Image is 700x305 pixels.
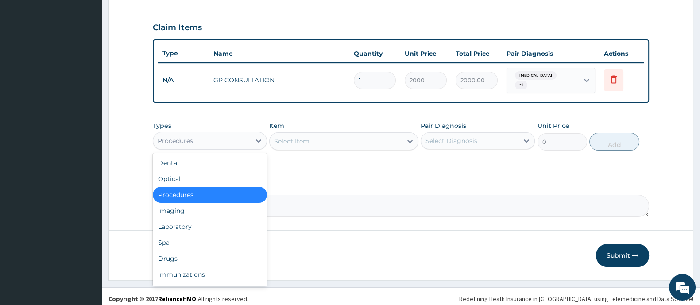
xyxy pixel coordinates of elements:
[596,244,649,267] button: Submit
[269,121,284,130] label: Item
[451,45,502,62] th: Total Price
[158,45,209,62] th: Type
[349,45,400,62] th: Quantity
[502,45,599,62] th: Pair Diagnosis
[209,45,349,62] th: Name
[153,23,202,33] h3: Claim Items
[4,208,169,239] textarea: Type your message and hit 'Enter'
[274,137,309,146] div: Select Item
[599,45,644,62] th: Actions
[145,4,166,26] div: Minimize live chat window
[153,171,267,187] div: Optical
[158,136,193,145] div: Procedures
[46,50,149,61] div: Chat with us now
[51,94,122,184] span: We're online!
[153,187,267,203] div: Procedures
[108,295,198,303] strong: Copyright © 2017 .
[153,219,267,235] div: Laboratory
[400,45,451,62] th: Unit Price
[421,121,466,130] label: Pair Diagnosis
[153,266,267,282] div: Immunizations
[158,72,209,89] td: N/A
[153,182,649,190] label: Comment
[153,122,171,130] label: Types
[16,44,36,66] img: d_794563401_company_1708531726252_794563401
[209,71,349,89] td: GP CONSULTATION
[153,235,267,251] div: Spa
[153,282,267,298] div: Others
[459,294,693,303] div: Redefining Heath Insurance in [GEOGRAPHIC_DATA] using Telemedicine and Data Science!
[515,81,527,89] span: + 1
[425,136,477,145] div: Select Diagnosis
[538,121,569,130] label: Unit Price
[589,133,639,151] button: Add
[153,251,267,266] div: Drugs
[153,203,267,219] div: Imaging
[158,295,196,303] a: RelianceHMO
[515,71,557,80] span: [MEDICAL_DATA]
[153,155,267,171] div: Dental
